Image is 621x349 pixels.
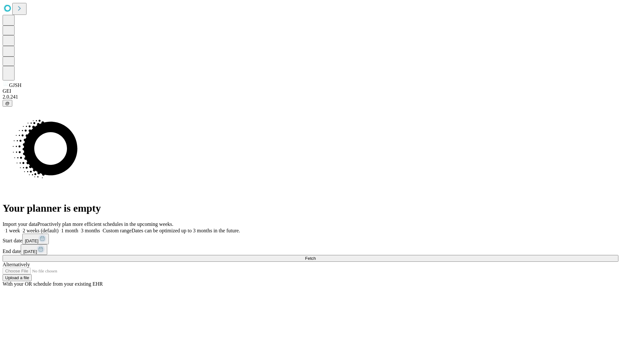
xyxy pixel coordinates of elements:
div: 2.0.241 [3,94,618,100]
span: 1 month [61,228,78,233]
span: Import your data [3,221,38,227]
span: 2 weeks (default) [23,228,59,233]
span: 3 months [81,228,100,233]
span: [DATE] [25,238,38,243]
div: GEI [3,88,618,94]
span: 1 week [5,228,20,233]
div: Start date [3,234,618,244]
span: GJSH [9,82,21,88]
button: [DATE] [22,234,49,244]
h1: Your planner is empty [3,202,618,214]
span: Dates can be optimized up to 3 months in the future. [132,228,240,233]
span: Custom range [103,228,131,233]
span: Alternatively [3,262,30,267]
button: @ [3,100,12,107]
span: Proactively plan more efficient schedules in the upcoming weeks. [38,221,173,227]
span: With your OR schedule from your existing EHR [3,281,103,287]
div: End date [3,244,618,255]
span: @ [5,101,10,106]
button: Upload a file [3,274,32,281]
button: [DATE] [21,244,47,255]
span: [DATE] [23,249,37,254]
span: Fetch [305,256,316,261]
button: Fetch [3,255,618,262]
